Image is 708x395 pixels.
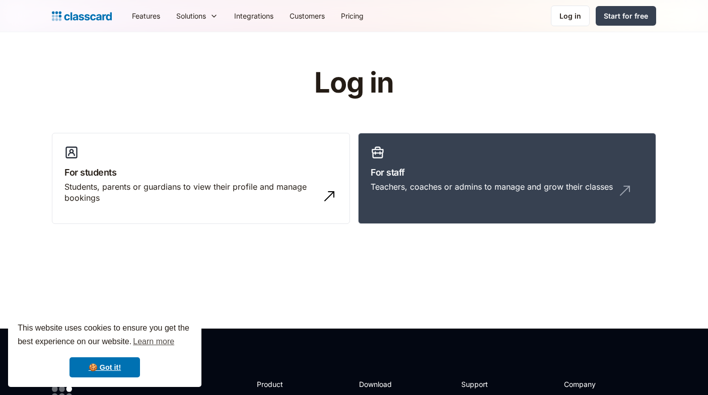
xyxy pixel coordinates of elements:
h2: Company [564,379,631,389]
a: Log in [551,6,590,26]
a: Pricing [333,5,372,27]
span: This website uses cookies to ensure you get the best experience on our website. [18,322,192,349]
a: For studentsStudents, parents or guardians to view their profile and manage bookings [52,133,350,224]
a: Features [124,5,168,27]
div: Solutions [176,11,206,21]
a: Customers [281,5,333,27]
div: Log in [559,11,581,21]
a: dismiss cookie message [69,357,140,377]
h2: Product [257,379,311,389]
div: cookieconsent [8,312,201,387]
h1: Log in [194,67,514,99]
h2: Support [461,379,502,389]
div: Start for free [604,11,648,21]
a: Logo [52,9,112,23]
h3: For students [64,166,337,179]
a: Start for free [596,6,656,26]
div: Students, parents or guardians to view their profile and manage bookings [64,181,317,204]
a: learn more about cookies [131,334,176,349]
h2: Download [359,379,400,389]
div: Solutions [168,5,226,27]
a: Integrations [226,5,281,27]
a: For staffTeachers, coaches or admins to manage and grow their classes [358,133,656,224]
h3: For staff [371,166,644,179]
div: Teachers, coaches or admins to manage and grow their classes [371,181,613,192]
